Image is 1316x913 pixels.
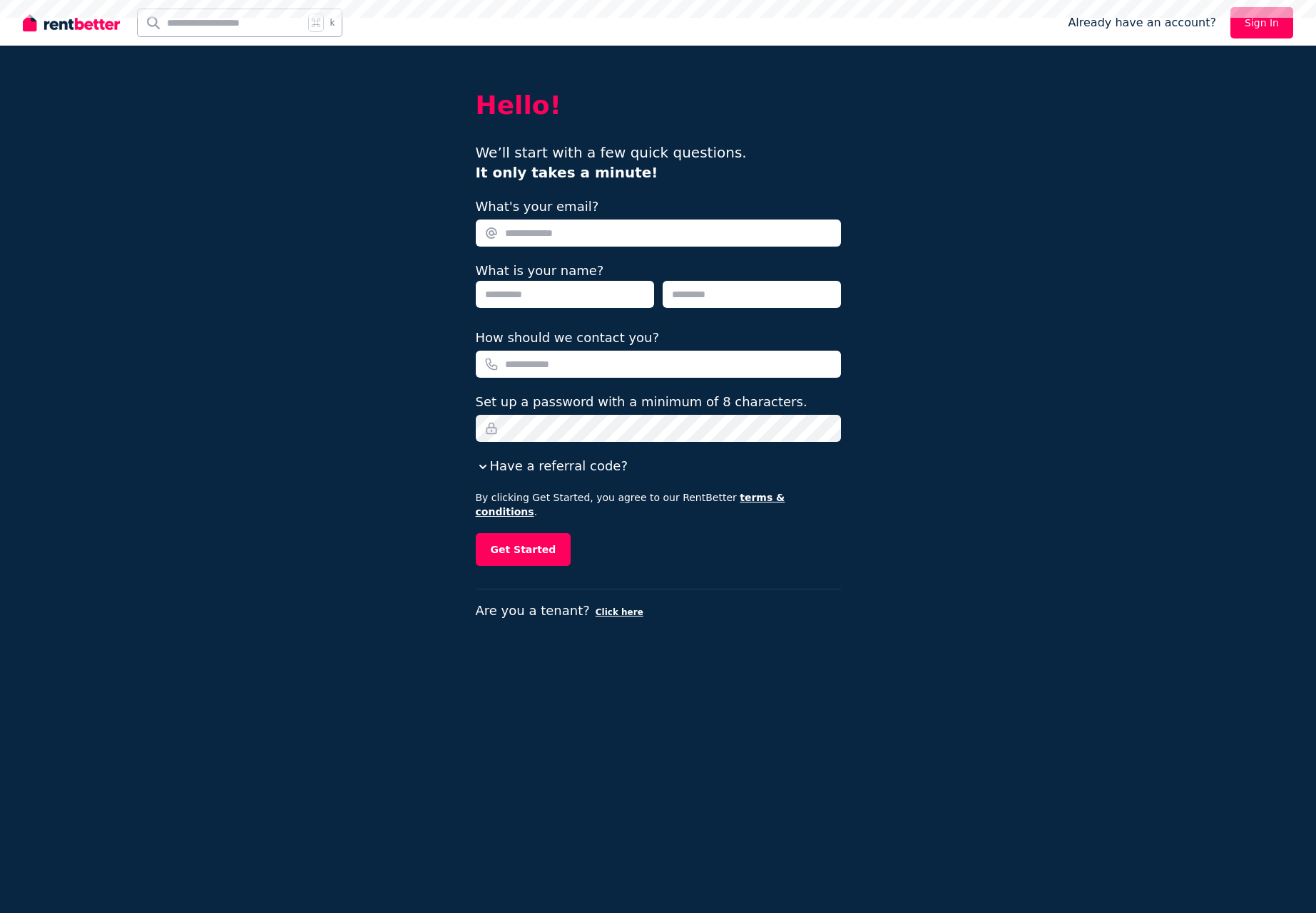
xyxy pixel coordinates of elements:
[476,164,658,181] b: It only takes a minute!
[596,607,643,618] button: Click here
[1068,14,1216,31] span: Already have an account?
[23,12,120,33] img: RentBetter
[1230,7,1293,38] a: Sign In
[476,392,807,412] label: Set up a password with a minimum of 8 characters.
[476,263,604,278] label: What is your name?
[476,197,599,217] label: What's your email?
[476,91,841,120] h2: Hello!
[476,144,747,181] span: We’ll start with a few quick questions.
[330,17,335,29] span: k
[476,456,628,476] button: Have a referral code?
[476,533,571,566] button: Get Started
[476,490,841,519] p: By clicking Get Started, you agree to our RentBetter .
[476,601,841,621] p: Are you a tenant?
[476,328,660,348] label: How should we contact you?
